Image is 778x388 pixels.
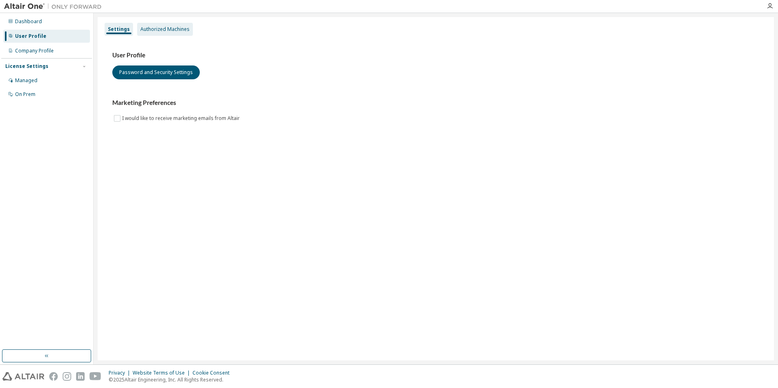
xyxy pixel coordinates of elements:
img: altair_logo.svg [2,372,44,381]
div: Managed [15,77,37,84]
img: youtube.svg [90,372,101,381]
div: On Prem [15,91,35,98]
img: Altair One [4,2,106,11]
div: Company Profile [15,48,54,54]
button: Password and Security Settings [112,65,200,79]
div: Dashboard [15,18,42,25]
label: I would like to receive marketing emails from Altair [122,113,241,123]
div: License Settings [5,63,48,70]
img: linkedin.svg [76,372,85,381]
div: Privacy [109,370,133,376]
div: Authorized Machines [140,26,190,33]
div: Cookie Consent [192,370,234,376]
div: User Profile [15,33,46,39]
p: © 2025 Altair Engineering, Inc. All Rights Reserved. [109,376,234,383]
div: Settings [108,26,130,33]
img: facebook.svg [49,372,58,381]
img: instagram.svg [63,372,71,381]
h3: Marketing Preferences [112,99,759,107]
h3: User Profile [112,51,759,59]
div: Website Terms of Use [133,370,192,376]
